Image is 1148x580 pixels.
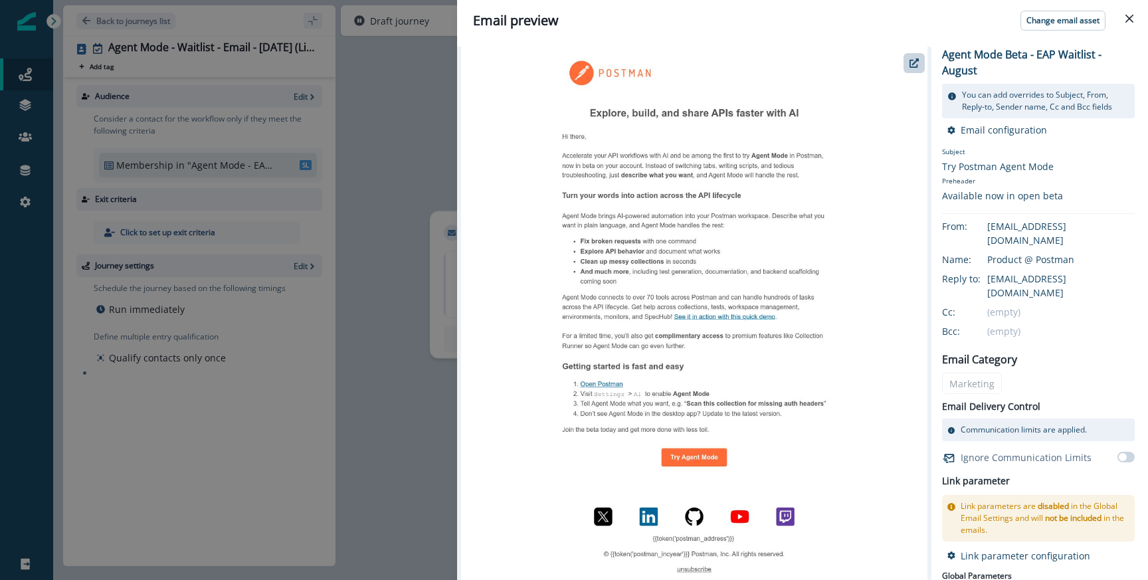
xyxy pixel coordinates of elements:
p: Communication limits are applied. [961,424,1087,436]
button: Email configuration [947,124,1047,136]
div: Product @ Postman [987,252,1135,266]
span: not be included [1045,512,1101,524]
p: Agent Mode Beta - EAP Waitlist - August [942,47,1135,78]
p: Email Category [942,351,1017,367]
div: (empty) [987,305,1135,319]
button: Link parameter configuration [947,549,1090,562]
p: Preheader [942,173,1063,189]
div: Available now in open beta [942,189,1063,203]
div: Try Postman Agent Mode [942,159,1063,173]
p: Link parameter configuration [961,549,1090,562]
div: Cc: [942,305,1008,319]
p: Email configuration [961,124,1047,136]
div: [EMAIL_ADDRESS][DOMAIN_NAME] [987,272,1135,300]
p: Email Delivery Control [942,399,1040,413]
p: Change email asset [1026,16,1100,25]
button: Close [1119,8,1140,29]
div: (empty) [987,324,1135,338]
div: [EMAIL_ADDRESS][DOMAIN_NAME] [987,219,1135,247]
div: Email preview [473,11,1132,31]
img: email asset unavailable [461,47,928,580]
div: Name: [942,252,1008,266]
h2: Link parameter [942,473,1010,490]
p: Ignore Communication Limits [961,450,1092,464]
span: disabled [1038,500,1069,512]
div: Bcc: [942,324,1008,338]
p: You can add overrides to Subject, From, Reply-to, Sender name, Cc and Bcc fields [962,89,1129,113]
button: Change email asset [1020,11,1105,31]
div: Reply to: [942,272,1008,286]
p: Link parameters are in the Global Email Settings and will in the emails. [961,500,1129,536]
div: From: [942,219,1008,233]
p: Subject [942,147,1063,159]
